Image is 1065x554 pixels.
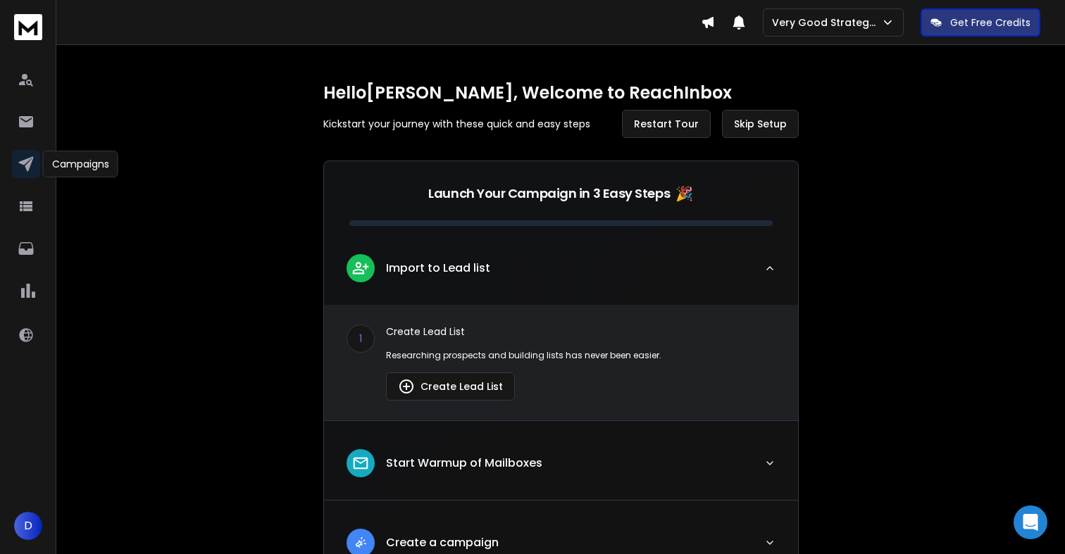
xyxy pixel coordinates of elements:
[386,260,490,277] p: Import to Lead list
[386,325,776,339] p: Create Lead List
[675,184,693,203] span: 🎉
[14,512,42,540] button: D
[347,325,375,353] div: 1
[772,15,881,30] p: Very Good Strategies
[324,305,798,420] div: leadImport to Lead list
[386,350,776,361] p: Researching prospects and building lists has never been easier.
[323,82,799,104] h1: Hello [PERSON_NAME] , Welcome to ReachInbox
[734,117,787,131] span: Skip Setup
[14,14,42,40] img: logo
[722,110,799,138] button: Skip Setup
[950,15,1030,30] p: Get Free Credits
[398,378,415,395] img: lead
[43,151,118,177] div: Campaigns
[921,8,1040,37] button: Get Free Credits
[386,372,515,401] button: Create Lead List
[351,454,370,472] img: lead
[324,243,798,305] button: leadImport to Lead list
[323,117,590,131] p: Kickstart your journey with these quick and easy steps
[351,259,370,277] img: lead
[1014,505,1047,539] div: Open Intercom Messenger
[622,110,711,138] button: Restart Tour
[351,534,370,551] img: lead
[386,455,542,472] p: Start Warmup of Mailboxes
[386,534,499,551] p: Create a campaign
[428,184,670,203] p: Launch Your Campaign in 3 Easy Steps
[324,438,798,500] button: leadStart Warmup of Mailboxes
